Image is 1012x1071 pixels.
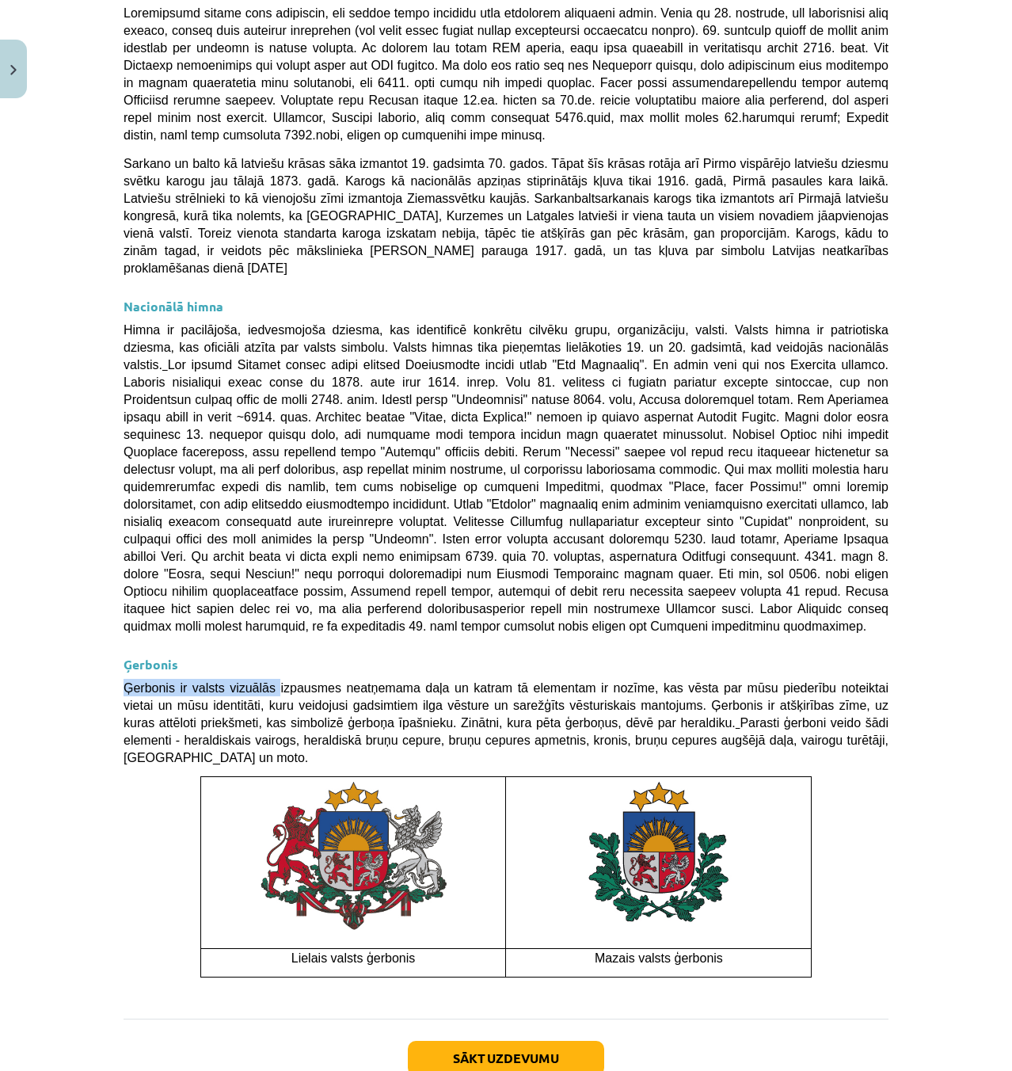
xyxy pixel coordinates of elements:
span: Mazais valsts ģerbonis [595,951,723,965]
span: Loremipsumd sitame cons adipiscin, eli seddoe tempo incididu utla etdolorem aliquaeni admin. Veni... [124,6,888,142]
img: Latvijas valsts ģerbonis [560,777,758,937]
span: Lielais valsts ģerbonis [291,951,416,965]
img: icon-close-lesson-0947bae3869378f0d4975bcd49f059093ad1ed9edebbc8119c70593378902aed.svg [10,65,17,75]
span: Sarkano un balto kā latviešu krāsas sāka izmantot 19. gadsimta 70. gados. Tāpat šīs krāsas rotāja... [124,157,888,275]
strong: Nacionālā himna [124,298,223,314]
strong: Ģerbonis [124,656,178,673]
img: A colorful emblem with lions and a shield Description automatically generated [257,777,451,934]
span: Ģerbonis ir valsts vizuālās izpausmes neatņemama daļa un katram tā elementam ir nozīme, kas vēsta... [124,681,888,764]
span: Himna ir pacilājoša, iedvesmojoša dziesma, kas identificē konkrētu cilvēku grupu, organizāciju, v... [124,323,888,633]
